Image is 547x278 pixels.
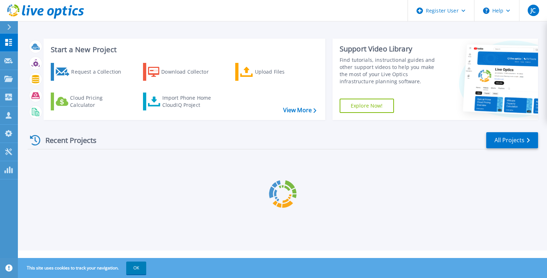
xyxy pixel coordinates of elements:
[20,262,146,274] span: This site uses cookies to track your navigation.
[340,99,394,113] a: Explore Now!
[51,63,130,81] a: Request a Collection
[161,65,218,79] div: Download Collector
[71,65,128,79] div: Request a Collection
[235,63,315,81] a: Upload Files
[283,107,316,114] a: View More
[255,65,312,79] div: Upload Files
[162,94,218,109] div: Import Phone Home CloudIQ Project
[70,94,127,109] div: Cloud Pricing Calculator
[340,56,443,85] div: Find tutorials, instructional guides and other support videos to help you make the most of your L...
[51,46,316,54] h3: Start a New Project
[51,93,130,110] a: Cloud Pricing Calculator
[531,8,536,13] span: JC
[340,44,443,54] div: Support Video Library
[28,131,106,149] div: Recent Projects
[143,63,223,81] a: Download Collector
[486,132,538,148] a: All Projects
[126,262,146,274] button: OK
